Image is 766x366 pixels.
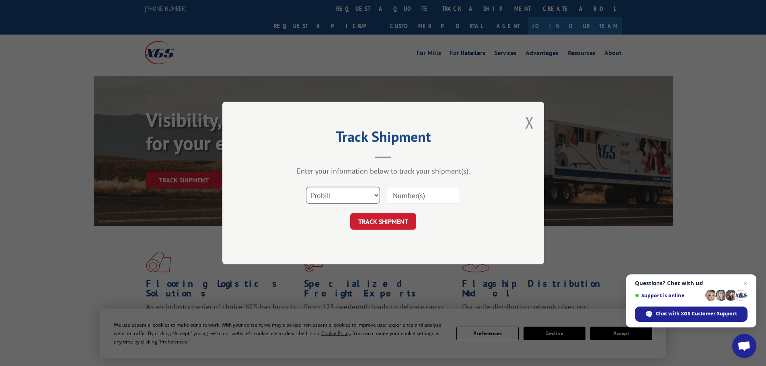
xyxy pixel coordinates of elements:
[386,187,460,204] input: Number(s)
[635,280,748,286] span: Questions? Chat with us!
[656,310,737,317] span: Chat with XGS Customer Support
[635,307,748,322] div: Chat with XGS Customer Support
[263,166,504,176] div: Enter your information below to track your shipment(s).
[732,334,756,358] div: Open chat
[525,112,534,133] button: Close modal
[635,292,702,299] span: Support is online
[350,213,416,230] button: TRACK SHIPMENT
[741,278,750,288] span: Close chat
[263,131,504,146] h2: Track Shipment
